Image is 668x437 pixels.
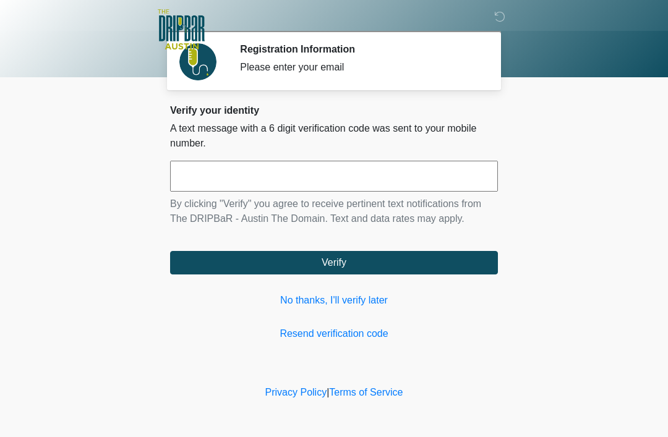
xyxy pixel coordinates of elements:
a: Privacy Policy [265,387,327,397]
a: Terms of Service [329,387,403,397]
a: | [327,387,329,397]
a: No thanks, I'll verify later [170,293,498,308]
p: By clicking "Verify" you agree to receive pertinent text notifications from The DRIPBaR - Austin ... [170,197,498,226]
h2: Verify your identity [170,104,498,116]
button: Verify [170,251,498,274]
div: Please enter your email [240,60,479,75]
img: Agent Avatar [179,43,216,80]
p: A text message with a 6 digit verification code was sent to your mobile number. [170,121,498,151]
a: Resend verification code [170,326,498,341]
img: The DRIPBaR - Austin The Domain Logo [158,9,205,49]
